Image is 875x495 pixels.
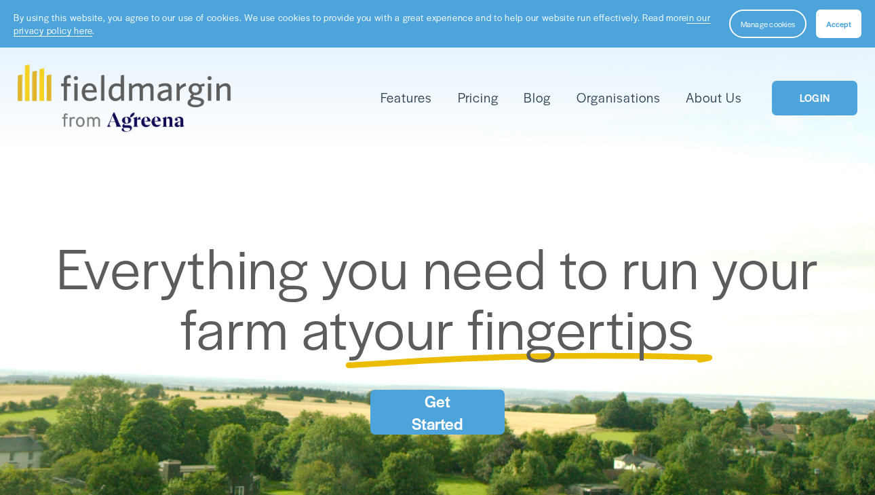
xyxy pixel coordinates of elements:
span: Accept [826,18,851,29]
span: your fingertips [348,287,695,366]
button: Accept [816,10,861,38]
a: Pricing [458,87,499,109]
a: Blog [524,87,551,109]
a: Get Started [370,390,504,435]
span: Everything you need to run your farm at [56,227,832,366]
img: fieldmargin.com [18,65,231,132]
a: About Us [686,87,742,109]
a: LOGIN [772,81,857,115]
span: Features [381,88,432,107]
a: in our privacy policy here [14,11,710,37]
a: Organisations [577,87,661,109]
a: folder dropdown [381,87,432,109]
p: By using this website, you agree to our use of cookies. We use cookies to provide you with a grea... [14,11,716,37]
button: Manage cookies [729,10,806,38]
span: Manage cookies [741,18,795,29]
